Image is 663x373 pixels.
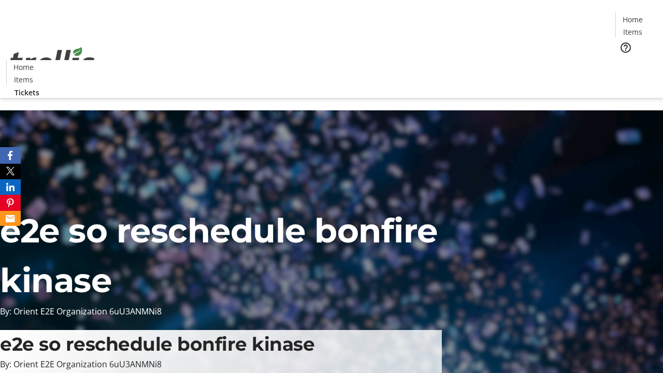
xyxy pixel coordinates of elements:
a: Home [616,14,649,25]
img: Orient E2E Organization 6uU3ANMNi8's Logo [6,36,98,88]
span: Tickets [15,87,39,98]
button: Help [615,37,636,58]
span: Items [14,74,33,85]
span: Home [623,14,643,25]
a: Tickets [615,60,657,71]
a: Items [7,74,40,85]
a: Home [7,62,40,73]
span: Home [13,62,34,73]
span: Items [623,26,642,37]
a: Tickets [6,87,48,98]
a: Items [616,26,649,37]
span: Tickets [624,60,648,71]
